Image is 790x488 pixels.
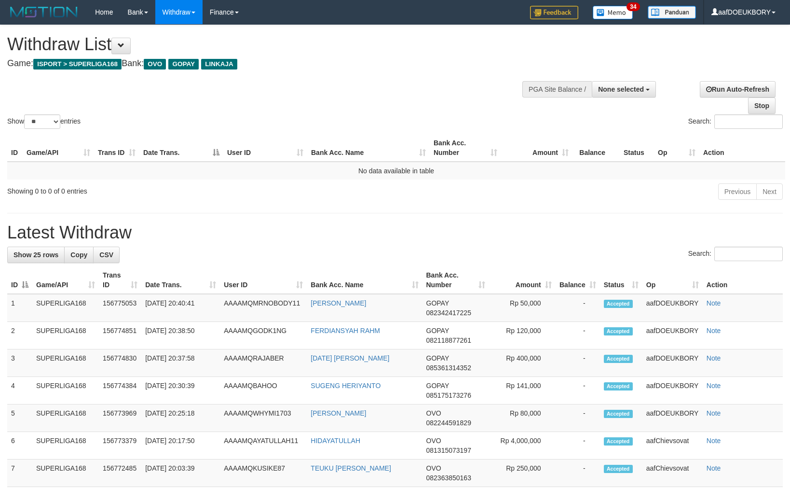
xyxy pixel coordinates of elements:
[592,81,656,98] button: None selected
[489,294,556,322] td: Rp 50,000
[642,404,703,432] td: aafDOEUKBORY
[556,349,600,377] td: -
[642,460,703,487] td: aafChievsovat
[556,432,600,460] td: -
[489,460,556,487] td: Rp 250,000
[32,322,99,349] td: SUPERLIGA168
[7,5,81,19] img: MOTION_logo.png
[572,134,620,162] th: Balance
[311,299,366,307] a: [PERSON_NAME]
[99,432,141,460] td: 156773379
[141,460,220,487] td: [DATE] 20:03:39
[756,183,783,200] a: Next
[94,134,139,162] th: Trans ID: activate to sort column ascending
[220,460,307,487] td: AAAAMQKUSIKE87
[422,266,489,294] th: Bank Acc. Number: activate to sort column ascending
[139,134,223,162] th: Date Trans.: activate to sort column descending
[24,114,60,129] select: Showentries
[7,134,23,162] th: ID
[7,35,517,54] h1: Withdraw List
[220,432,307,460] td: AAAAMQAYATULLAH11
[307,134,430,162] th: Bank Acc. Name: activate to sort column ascending
[64,247,94,263] a: Copy
[654,134,699,162] th: Op: activate to sort column ascending
[32,377,99,404] td: SUPERLIGA168
[33,59,122,70] span: ISPORT > SUPERLIGA168
[426,336,471,344] span: Copy 082118877261 to clipboard
[141,432,220,460] td: [DATE] 20:17:50
[99,377,141,404] td: 156774384
[141,404,220,432] td: [DATE] 20:25:18
[7,114,81,129] label: Show entries
[707,437,721,445] a: Note
[604,465,633,473] span: Accepted
[748,98,776,114] a: Stop
[7,294,32,322] td: 1
[311,464,391,472] a: TEUKU [PERSON_NAME]
[714,114,783,129] input: Search:
[604,300,633,308] span: Accepted
[642,266,703,294] th: Op: activate to sort column ascending
[99,322,141,349] td: 156774851
[489,266,556,294] th: Amount: activate to sort column ascending
[489,404,556,432] td: Rp 80,000
[426,446,471,454] span: Copy 081315073197 to clipboard
[707,354,721,362] a: Note
[426,437,441,445] span: OVO
[141,322,220,349] td: [DATE] 20:38:50
[556,404,600,432] td: -
[489,377,556,404] td: Rp 141,000
[168,59,199,70] span: GOPAY
[32,294,99,322] td: SUPERLIGA168
[32,432,99,460] td: SUPERLIGA168
[642,294,703,322] td: aafDOEUKBORY
[220,404,307,432] td: AAAAMQWHYMI1703
[556,377,600,404] td: -
[93,247,120,263] a: CSV
[7,377,32,404] td: 4
[714,247,783,261] input: Search:
[426,354,449,362] span: GOPAY
[32,404,99,432] td: SUPERLIGA168
[99,349,141,377] td: 156774830
[556,460,600,487] td: -
[7,59,517,69] h4: Game: Bank:
[707,382,721,390] a: Note
[707,299,721,307] a: Note
[642,349,703,377] td: aafDOEUKBORY
[627,2,640,11] span: 34
[556,266,600,294] th: Balance: activate to sort column ascending
[7,247,65,263] a: Show 25 rows
[23,134,94,162] th: Game/API: activate to sort column ascending
[556,322,600,349] td: -
[32,349,99,377] td: SUPERLIGA168
[620,134,654,162] th: Status
[688,114,783,129] label: Search:
[604,437,633,446] span: Accepted
[14,251,58,259] span: Show 25 rows
[501,134,572,162] th: Amount: activate to sort column ascending
[311,327,380,335] a: FERDIANSYAH RAHM
[699,134,785,162] th: Action
[7,322,32,349] td: 2
[426,419,471,427] span: Copy 082244591829 to clipboard
[703,266,783,294] th: Action
[556,294,600,322] td: -
[642,432,703,460] td: aafChievsovat
[7,404,32,432] td: 5
[600,266,642,294] th: Status: activate to sort column ascending
[604,327,633,335] span: Accepted
[688,247,783,261] label: Search:
[489,349,556,377] td: Rp 400,000
[522,81,592,98] div: PGA Site Balance /
[70,251,87,259] span: Copy
[220,266,307,294] th: User ID: activate to sort column ascending
[700,81,776,98] a: Run Auto-Refresh
[7,266,32,294] th: ID: activate to sort column descending
[648,6,696,19] img: panduan.png
[707,464,721,472] a: Note
[311,437,360,445] a: HIDAYATULLAH
[489,322,556,349] td: Rp 120,000
[426,309,471,317] span: Copy 082342417225 to clipboard
[604,410,633,418] span: Accepted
